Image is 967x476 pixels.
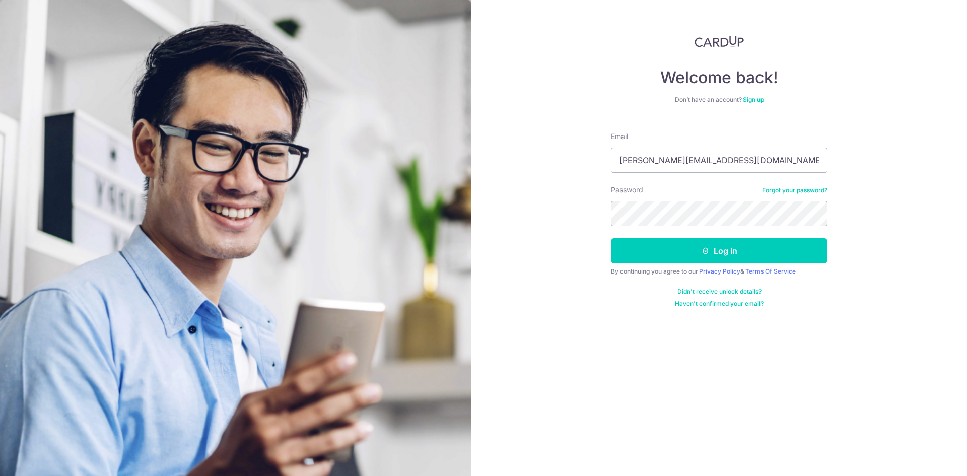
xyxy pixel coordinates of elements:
[695,35,744,47] img: CardUp Logo
[675,300,764,308] a: Haven't confirmed your email?
[611,96,827,104] div: Don’t have an account?
[611,148,827,173] input: Enter your Email
[611,185,643,195] label: Password
[762,186,827,194] a: Forgot your password?
[677,288,762,296] a: Didn't receive unlock details?
[611,67,827,88] h4: Welcome back!
[611,131,628,142] label: Email
[743,96,764,103] a: Sign up
[699,267,740,275] a: Privacy Policy
[611,238,827,263] button: Log in
[611,267,827,276] div: By continuing you agree to our &
[745,267,796,275] a: Terms Of Service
